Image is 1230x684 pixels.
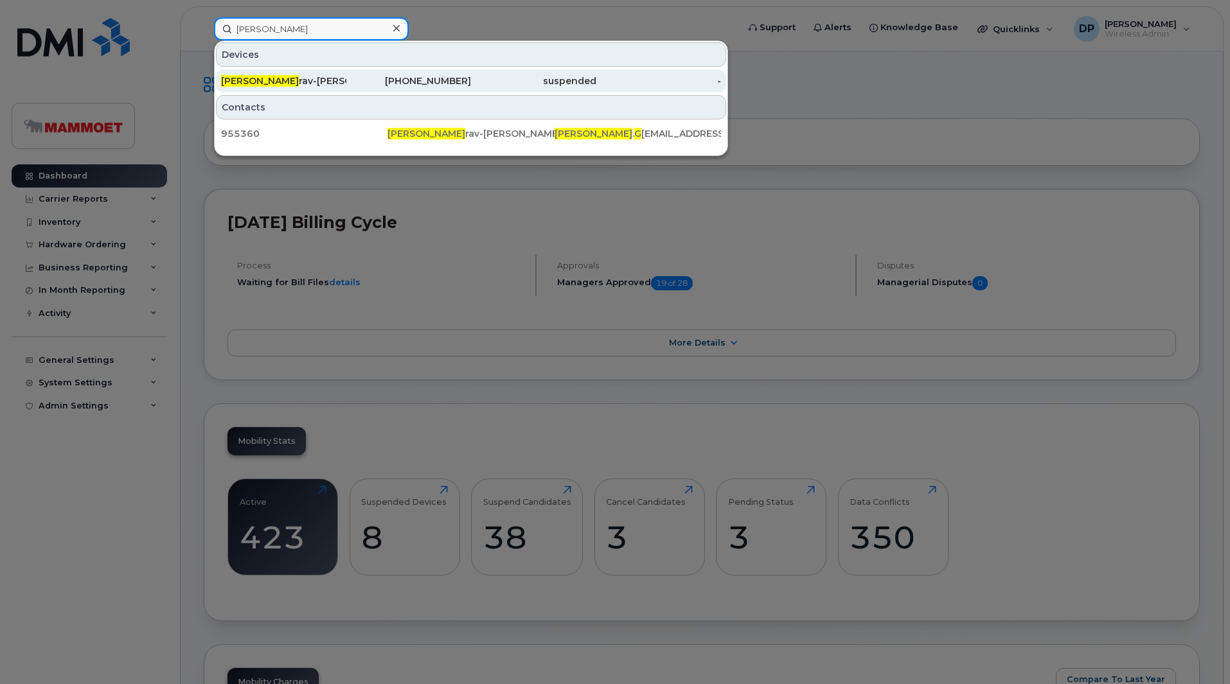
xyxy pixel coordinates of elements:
span: [PERSON_NAME] [221,75,299,87]
iframe: Messenger Launcher [1174,628,1220,674]
div: rav-[PERSON_NAME] [221,75,346,87]
span: G [634,128,641,139]
a: [PERSON_NAME]rav-[PERSON_NAME][PHONE_NUMBER]suspended- [216,69,726,92]
div: suspended [471,75,596,87]
a: 955360[PERSON_NAME]rav-[PERSON_NAME][PERSON_NAME].G[EMAIL_ADDRESS][DOMAIN_NAME] [216,122,726,145]
span: [PERSON_NAME] [555,128,632,139]
div: . [EMAIL_ADDRESS][DOMAIN_NAME] [555,127,721,140]
div: [PHONE_NUMBER] [346,75,472,87]
span: [PERSON_NAME] [388,128,465,139]
div: 955360 [221,127,388,140]
div: - [596,75,722,87]
div: rav-[PERSON_NAME] [388,127,554,140]
div: Contacts [216,95,726,119]
div: Devices [216,42,726,67]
